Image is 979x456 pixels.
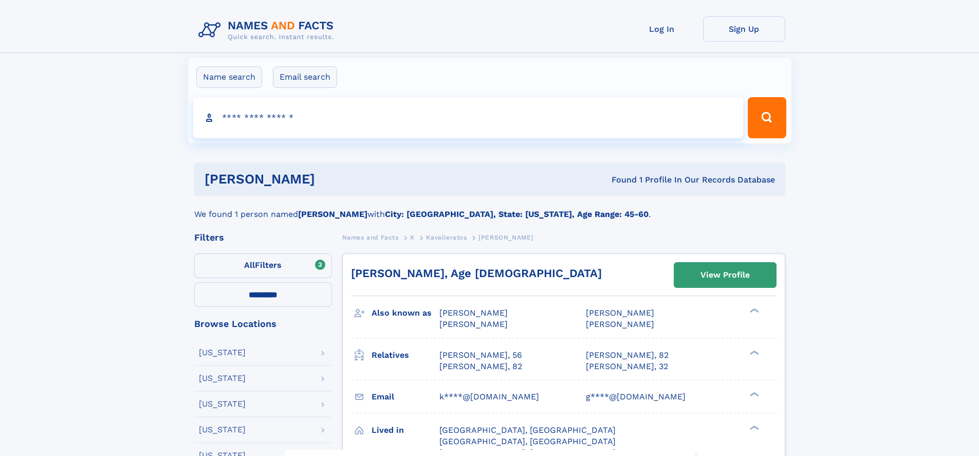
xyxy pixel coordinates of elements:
[410,231,415,244] a: K
[372,388,439,406] h3: Email
[747,424,760,431] div: ❯
[586,350,669,361] a: [PERSON_NAME], 82
[748,97,786,138] button: Search Button
[463,174,775,186] div: Found 1 Profile In Our Records Database
[703,16,785,42] a: Sign Up
[439,319,508,329] span: [PERSON_NAME]
[194,16,342,44] img: Logo Names and Facts
[205,173,464,186] h1: [PERSON_NAME]
[586,319,654,329] span: [PERSON_NAME]
[478,234,533,241] span: [PERSON_NAME]
[674,263,776,287] a: View Profile
[439,361,522,372] a: [PERSON_NAME], 82
[439,436,616,446] span: [GEOGRAPHIC_DATA], [GEOGRAPHIC_DATA]
[199,426,246,434] div: [US_STATE]
[199,349,246,357] div: [US_STATE]
[351,267,602,280] a: [PERSON_NAME], Age [DEMOGRAPHIC_DATA]
[244,260,255,270] span: All
[385,209,649,219] b: City: [GEOGRAPHIC_DATA], State: [US_STATE], Age Range: 45-60
[196,66,262,88] label: Name search
[194,196,785,221] div: We found 1 person named with .
[410,234,415,241] span: K
[747,307,760,314] div: ❯
[194,233,332,242] div: Filters
[586,308,654,318] span: [PERSON_NAME]
[342,231,399,244] a: Names and Facts
[747,349,760,356] div: ❯
[298,209,367,219] b: [PERSON_NAME]
[439,425,616,435] span: [GEOGRAPHIC_DATA], [GEOGRAPHIC_DATA]
[372,422,439,439] h3: Lived in
[199,374,246,382] div: [US_STATE]
[700,263,750,287] div: View Profile
[586,361,668,372] a: [PERSON_NAME], 32
[273,66,337,88] label: Email search
[194,253,332,278] label: Filters
[621,16,703,42] a: Log In
[439,308,508,318] span: [PERSON_NAME]
[194,319,332,329] div: Browse Locations
[426,231,467,244] a: Kavalieratos
[426,234,467,241] span: Kavalieratos
[199,400,246,408] div: [US_STATE]
[372,346,439,364] h3: Relatives
[372,304,439,322] h3: Also known as
[747,391,760,397] div: ❯
[439,350,522,361] a: [PERSON_NAME], 56
[193,97,744,138] input: search input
